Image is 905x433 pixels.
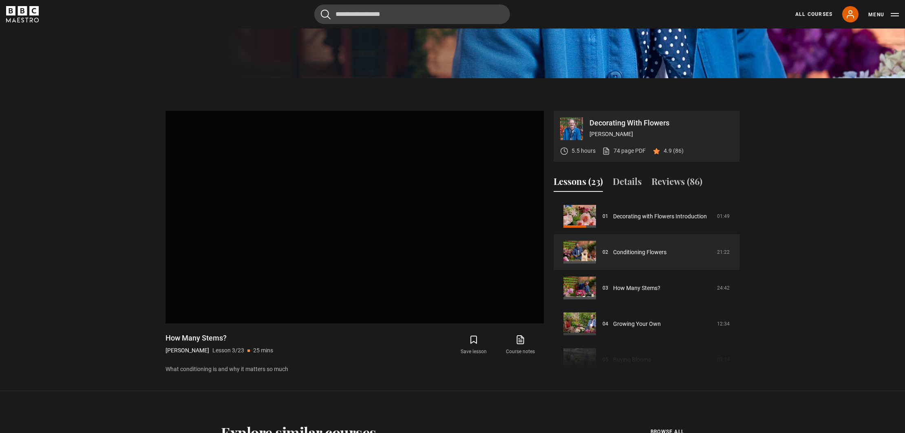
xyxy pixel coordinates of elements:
[613,212,707,221] a: Decorating with Flowers Introduction
[613,284,660,292] a: How Many Stems?
[613,320,661,328] a: Growing Your Own
[253,346,273,355] p: 25 mins
[613,175,642,192] button: Details
[554,175,603,192] button: Lessons (23)
[321,9,331,20] button: Submit the search query
[6,6,39,22] svg: BBC Maestro
[166,333,273,343] h1: How Many Stems?
[795,11,832,18] a: All Courses
[450,333,497,357] button: Save lesson
[664,147,684,155] p: 4.9 (86)
[613,248,667,257] a: Conditioning Flowers
[651,175,702,192] button: Reviews (86)
[868,11,899,19] button: Toggle navigation
[602,147,646,155] a: 74 page PDF
[314,4,510,24] input: Search
[572,147,596,155] p: 5.5 hours
[497,333,544,357] a: Course notes
[166,365,544,374] p: What conditioning is and why it matters so much
[589,119,733,127] p: Decorating With Flowers
[589,130,733,138] p: [PERSON_NAME]
[166,111,544,323] video-js: Video Player
[166,346,209,355] p: [PERSON_NAME]
[212,346,244,355] p: Lesson 3/23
